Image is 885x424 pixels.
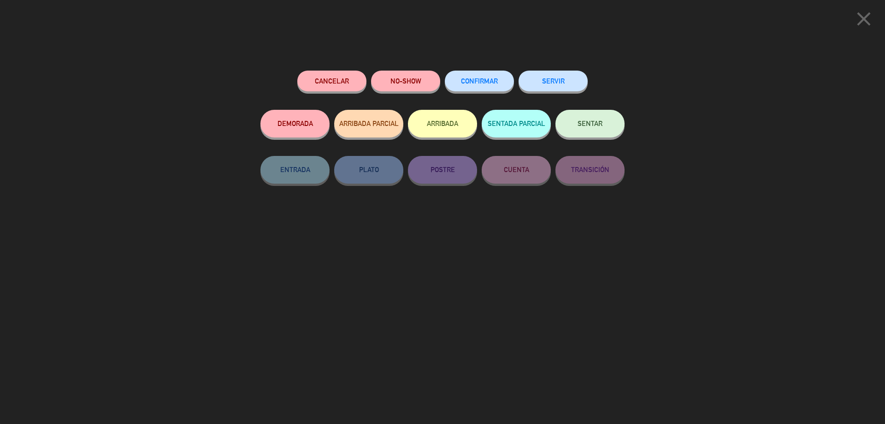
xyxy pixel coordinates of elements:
[445,71,514,91] button: CONFIRMAR
[334,156,403,184] button: PLATO
[482,156,551,184] button: CUENTA
[555,156,625,184] button: TRANSICIÓN
[260,110,330,137] button: DEMORADA
[408,156,477,184] button: POSTRE
[334,110,403,137] button: ARRIBADA PARCIAL
[482,110,551,137] button: SENTADA PARCIAL
[371,71,440,91] button: NO-SHOW
[260,156,330,184] button: ENTRADA
[519,71,588,91] button: SERVIR
[339,119,399,127] span: ARRIBADA PARCIAL
[850,7,878,34] button: close
[578,119,602,127] span: SENTAR
[297,71,366,91] button: Cancelar
[461,77,498,85] span: CONFIRMAR
[852,7,875,30] i: close
[555,110,625,137] button: SENTAR
[408,110,477,137] button: ARRIBADA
